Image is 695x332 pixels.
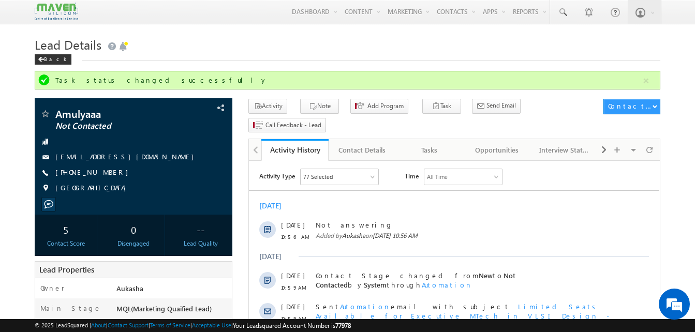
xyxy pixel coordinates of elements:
[337,144,387,156] div: Contact Details
[35,36,101,53] span: Lead Details
[291,289,309,297] span: Guddi
[603,99,660,114] button: Contact Actions
[173,119,224,128] span: Automation
[192,322,231,328] a: Acceptable Use
[67,110,267,128] span: Not Contacted
[35,54,71,65] div: Back
[67,141,360,169] span: Limited Seats Available for Executive MTech in VLSI Design - Act Now!
[269,145,321,155] div: Activity History
[238,230,281,239] span: Owner:
[37,220,94,239] div: 5
[265,120,321,130] span: Call Feedback - Lead
[220,178,291,187] span: Dynamic Form
[156,8,170,23] span: Time
[10,40,44,50] div: [DATE]
[116,284,143,293] span: Aukasha
[67,230,132,239] span: Due on:
[300,99,339,114] button: Note
[67,70,367,80] span: Added by on
[91,141,142,150] span: Automation
[172,239,229,248] div: Lead Quality
[67,141,367,169] div: by [PERSON_NAME]<[EMAIL_ADDRESS][DOMAIN_NAME]>.
[93,71,116,79] span: Aukasha
[114,304,232,318] div: MQL(Marketing Quaified Lead)
[32,322,63,331] span: 12:03 PM
[143,230,228,239] span: Completed on:
[67,110,267,128] span: Contact Stage changed from to by through
[54,54,174,68] div: Chat with us now
[35,3,78,21] img: Custom Logo
[32,310,55,320] span: [DATE]
[329,139,396,161] a: Contact Details
[67,141,261,150] span: Sent email with subject
[230,110,244,119] span: New
[331,230,354,238] span: Aukasha
[67,310,261,319] span: Sent email with subject
[55,121,177,131] span: Not Contacted
[32,153,63,162] span: 10:59 AM
[40,304,101,313] label: Main Stage
[32,221,63,231] span: 10:58 AM
[367,101,404,111] span: Add Program
[91,322,106,328] a: About
[13,96,189,249] textarea: Type your message and hit 'Enter'
[32,141,55,150] span: [DATE]
[32,59,55,69] span: [DATE]
[52,8,129,24] div: Sales Activity,Program,Email Bounced,Email Link Clicked,Email Marked Spam & 72 more..
[40,283,65,293] label: Owner
[55,76,642,85] div: Task status changed successfully
[67,248,217,257] span: Had a Phone Conversation
[150,322,190,328] a: Terms of Service
[67,178,367,197] span: Dynamic Form Submission: was submitted by Aukasha
[291,230,354,239] span: Completed By:
[422,99,461,114] button: Task
[67,279,300,297] span: Guddi([EMAIL_ADDRESS][DOMAIN_NAME])
[32,178,55,188] span: [DATE]
[32,291,63,300] span: 12:55 PM
[170,5,195,30] div: Minimize live chat window
[91,310,142,319] span: Automation
[55,109,177,119] span: Amulyaaa
[108,322,149,328] a: Contact Support
[54,11,84,21] div: 77 Selected
[124,260,169,267] span: [DATE] 10:58 AM
[37,239,94,248] div: Contact Score
[18,54,43,68] img: d_60004797649_company_0_60004797649
[32,209,55,219] span: [DATE]
[32,110,55,119] span: [DATE]
[105,220,162,239] div: 0
[93,260,116,267] span: Aukasha
[472,144,522,156] div: Opportunities
[32,71,63,81] span: 10:56 AM
[105,239,162,248] div: Disengaged
[608,101,652,111] div: Contact Actions
[261,139,329,161] a: Activity History
[67,59,367,69] span: Not answering
[115,119,138,128] span: System
[350,99,408,114] button: Add Program
[32,279,55,289] span: [DATE]
[248,99,287,114] button: Activity
[396,139,464,161] a: Tasks
[531,139,598,161] a: Interview Status
[10,91,44,100] div: [DATE]
[67,259,367,268] span: Added by on
[178,11,199,21] div: All Time
[486,101,516,110] span: Send Email
[67,279,311,297] span: Contact Owner changed from to by .
[464,139,531,161] a: Opportunities
[539,144,589,156] div: Interview Status
[32,122,63,131] span: 10:59 AM
[67,219,367,228] span: Lead Follow Up: Amulyaaa
[35,321,351,330] span: © 2025 LeadSquared | | | | |
[35,54,77,63] a: Back
[39,264,94,275] span: Lead Properties
[32,260,63,269] span: 10:58 AM
[405,144,454,156] div: Tasks
[32,248,55,258] span: [DATE]
[67,209,367,219] span: Lead Follow Up: Amulyaaa
[385,259,395,271] span: +5
[55,152,199,161] a: [EMAIL_ADDRESS][DOMAIN_NAME]
[472,99,521,114] button: Send Email
[134,289,275,297] span: Aukasha([EMAIL_ADDRESS][DOMAIN_NAME])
